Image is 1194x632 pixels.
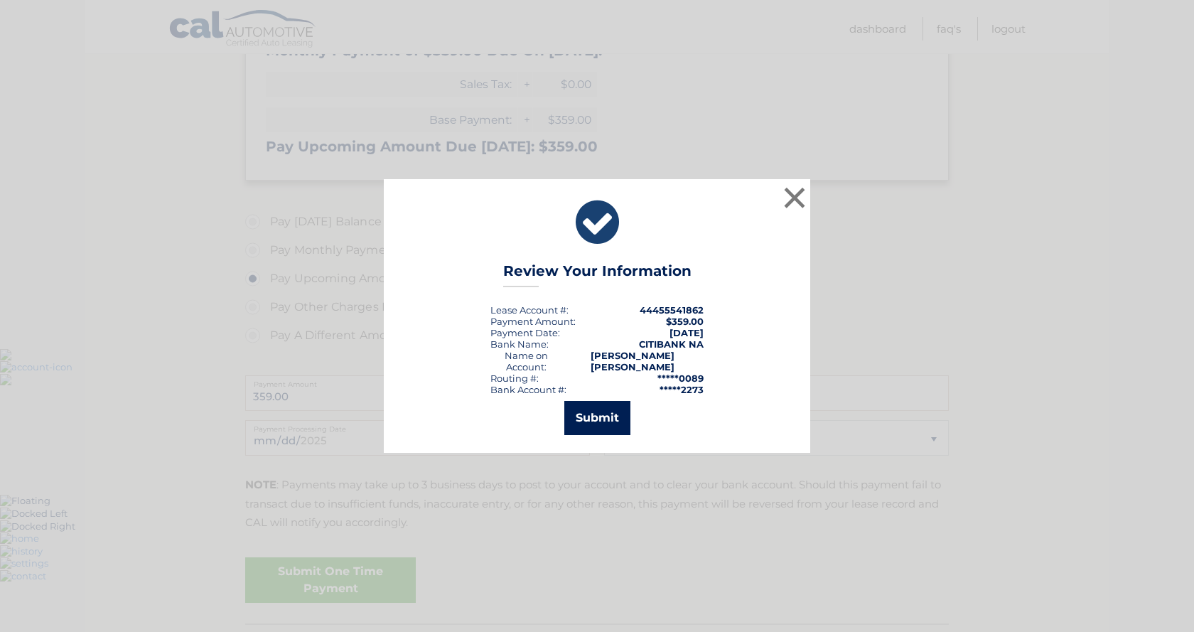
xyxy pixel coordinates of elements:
[564,401,630,435] button: Submit
[669,327,704,338] span: [DATE]
[490,338,549,350] div: Bank Name:
[490,373,539,384] div: Routing #:
[666,316,704,327] span: $359.00
[639,338,704,350] strong: CITIBANK NA
[503,262,692,287] h3: Review Your Information
[490,316,576,327] div: Payment Amount:
[490,384,566,395] div: Bank Account #:
[490,327,558,338] span: Payment Date
[640,304,704,316] strong: 44455541862
[490,327,560,338] div: :
[490,350,562,373] div: Name on Account:
[490,304,569,316] div: Lease Account #:
[591,350,674,373] strong: [PERSON_NAME] [PERSON_NAME]
[780,183,809,212] button: ×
